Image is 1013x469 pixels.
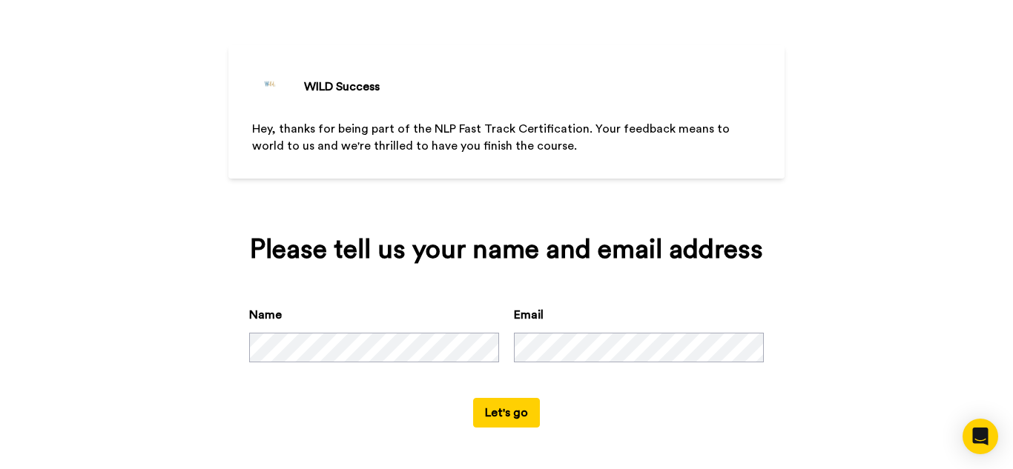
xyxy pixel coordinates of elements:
div: Please tell us your name and email address [249,235,764,265]
button: Let's go [473,398,540,428]
div: Open Intercom Messenger [963,419,998,454]
label: Name [249,306,282,324]
span: Hey, thanks for being part of the NLP Fast Track Certification. Your feedback means to world to u... [252,123,733,152]
label: Email [514,306,544,324]
div: WILD Success [304,78,380,96]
